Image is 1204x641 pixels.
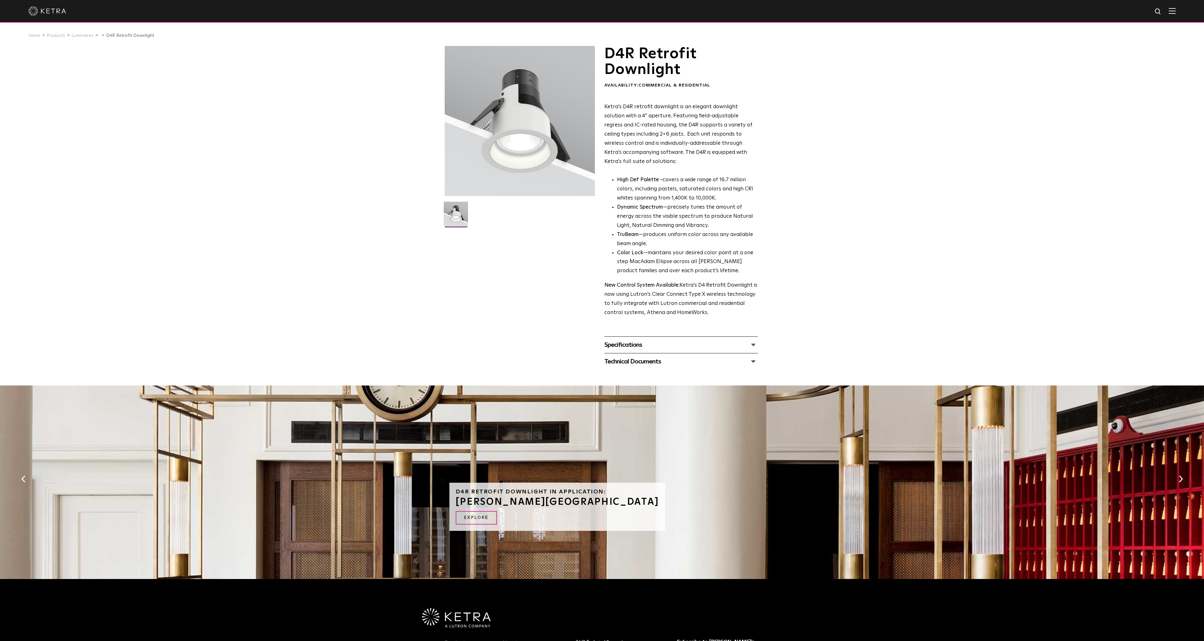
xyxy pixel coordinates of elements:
h3: [PERSON_NAME][GEOGRAPHIC_DATA] [456,497,659,507]
p: Ketra’s D4R retrofit downlight is an elegant downlight solution with a 4” aperture. Featuring fie... [604,103,758,166]
a: Products [47,33,65,38]
a: Luminaires [71,33,94,38]
button: Previous [20,475,26,483]
li: —precisely tunes the amount of energy across the visible spectrum to produce Natural Light, Natur... [617,203,758,230]
div: Availability: [604,82,758,89]
img: D4R Retrofit Downlight [444,202,468,231]
img: search icon [1154,8,1162,16]
h1: D4R Retrofit Downlight [604,46,758,78]
div: Technical Documents [604,357,758,367]
li: —produces uniform color across any available beam angle. [617,230,758,249]
strong: New Control System Available: [604,283,680,288]
li: —maintains your desired color point at a one step MacAdam Ellipse across all [PERSON_NAME] produc... [617,249,758,276]
p: covers a wide range of 16.7 million colors, including pastels, saturated colors and high CRI whit... [617,176,758,203]
a: EXPLORE [456,511,497,525]
p: Ketra’s D4 Retrofit Downlight is now using Lutron’s Clear Connect Type X wireless technology to f... [604,281,758,318]
button: Next [1178,475,1184,483]
a: D4R Retrofit Downlight [106,33,154,38]
strong: Dynamic Spectrum [617,205,663,210]
strong: Color Lock [617,250,643,256]
img: ketra-logo-2019-white [28,6,66,16]
h6: D4R Retrofit Downlight in Application: [456,489,659,495]
a: Home [28,33,40,38]
span: Commercial & Residential [638,83,710,87]
div: Specifications [604,340,758,350]
img: Ketra-aLutronCo_White_RGB [422,608,491,628]
strong: High Def Palette - [617,177,663,183]
img: Hamburger%20Nav.svg [1169,8,1176,14]
strong: TruBeam [617,232,639,237]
